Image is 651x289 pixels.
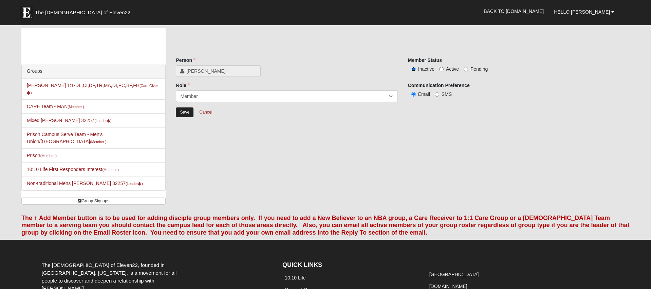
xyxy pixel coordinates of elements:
[176,107,193,117] input: Alt+s
[21,198,166,205] a: Group Signups
[176,57,195,64] label: Person
[442,91,452,97] span: SMS
[479,3,549,20] a: Back to [DOMAIN_NAME]
[429,272,479,277] a: [GEOGRAPHIC_DATA]
[408,82,470,89] label: Communication Preference
[27,104,84,109] a: CARE Team - MAN(Member )
[464,67,468,71] input: Pending
[176,82,189,89] label: Role
[435,92,439,97] input: SMS
[470,66,488,72] span: Pending
[439,67,444,71] input: Active
[94,119,112,123] small: (Leader )
[285,275,306,280] a: 10:10 Life
[554,9,610,15] span: Hello [PERSON_NAME]
[446,66,459,72] span: Active
[20,6,33,19] img: Eleven22 logo
[27,153,57,158] a: Prison(Member )
[27,167,119,172] a: 10:10 Life First Responders Interest(Member )
[40,154,57,158] small: (Member )
[68,105,84,109] small: (Member )
[282,261,417,269] h4: QUICK LINKS
[103,168,119,172] small: (Member )
[27,132,107,144] a: Prison Campus Serve Team - Men's Union/[GEOGRAPHIC_DATA](Member )
[35,9,130,16] span: The [DEMOGRAPHIC_DATA] of Eleven22
[186,68,256,74] span: [PERSON_NAME]
[90,140,106,144] small: (Member )
[418,66,434,72] span: Inactive
[195,107,217,118] a: Cancel
[418,91,430,97] span: Email
[27,83,158,95] a: [PERSON_NAME] 1:1-DL,CI,DP,TR,MA,DI,PC,BF,FH(Care Giver)
[27,118,112,123] a: Mixed [PERSON_NAME] 32257(Leader)
[16,2,152,19] a: The [DEMOGRAPHIC_DATA] of Eleven22
[27,181,143,186] a: Non-traditional Mens [PERSON_NAME] 32257(Leader)
[126,182,143,186] small: (Leader )
[411,67,416,71] input: Inactive
[408,57,442,64] label: Member Status
[411,92,416,97] input: Email
[21,215,629,236] font: The + Add Member button is to be used for adding disciple group members only. If you need to add ...
[22,64,166,79] div: Groups
[549,3,619,20] a: Hello [PERSON_NAME]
